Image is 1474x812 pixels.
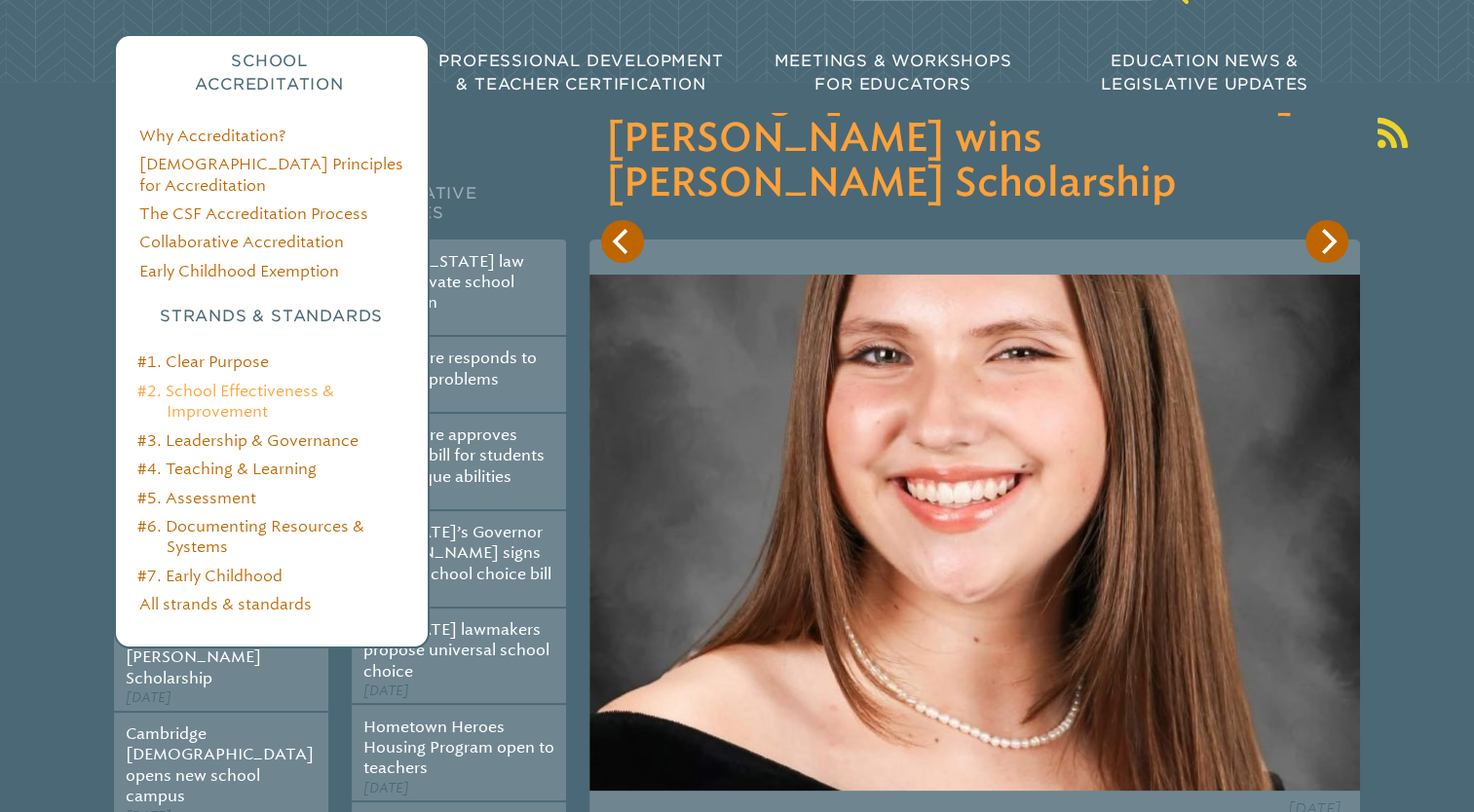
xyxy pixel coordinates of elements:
[137,352,269,371] a: #1. Clear Purpose
[139,204,368,223] a: The CSF Accreditation Process
[363,425,545,486] a: Legislature approves voucher bill for students with unique abilities
[363,718,554,778] a: Hometown Heroes Housing Program open to teachers
[139,155,403,194] a: [DEMOGRAPHIC_DATA] Principles for Accreditation
[126,724,314,805] a: Cambridge [DEMOGRAPHIC_DATA] opens new school campus
[139,595,312,613] a: All strands & standards
[363,252,524,313] a: New [US_STATE] law eases private school formation
[363,523,551,583] a: [US_STATE]’s Governor [PERSON_NAME] signs historic school choice bill
[139,262,339,280] a: Early Childhood Exemption
[363,620,549,681] a: [US_STATE] lawmakers propose universal school choice
[605,72,1344,206] h3: Cambridge [DEMOGRAPHIC_DATA][PERSON_NAME] wins [PERSON_NAME] Scholarship
[137,489,256,507] a: #5. Assessment
[195,52,343,93] span: School Accreditation
[137,517,364,556] a: #6. Documenting Resources & Systems
[1305,220,1348,263] button: Next
[589,275,1360,791] img: 488220306_684746617403275_6629957020662326320_n_791_530_85_s_c1.jpg
[139,305,404,328] h3: Strands & Standards
[601,220,644,263] button: Previous
[139,127,285,145] a: Why Accreditation?
[363,349,537,388] a: Legislature responds to voucher problems
[438,52,723,93] span: Professional Development & Teacher Certification
[363,780,409,796] span: [DATE]
[139,233,344,251] a: Collaborative Accreditation
[363,683,409,699] span: [DATE]
[352,160,566,240] h2: Legislative Updates
[126,689,171,706] span: [DATE]
[137,460,317,478] a: #4. Teaching & Learning
[137,382,334,421] a: #2. School Effectiveness & Improvement
[1101,52,1308,93] span: Education News & Legislative Updates
[137,567,283,585] a: #7. Early Childhood
[137,431,359,450] a: #3. Leadership & Governance
[775,52,1012,93] span: Meetings & Workshops for Educators
[126,585,314,687] a: Cambridge [DEMOGRAPHIC_DATA][PERSON_NAME] wins [PERSON_NAME] Scholarship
